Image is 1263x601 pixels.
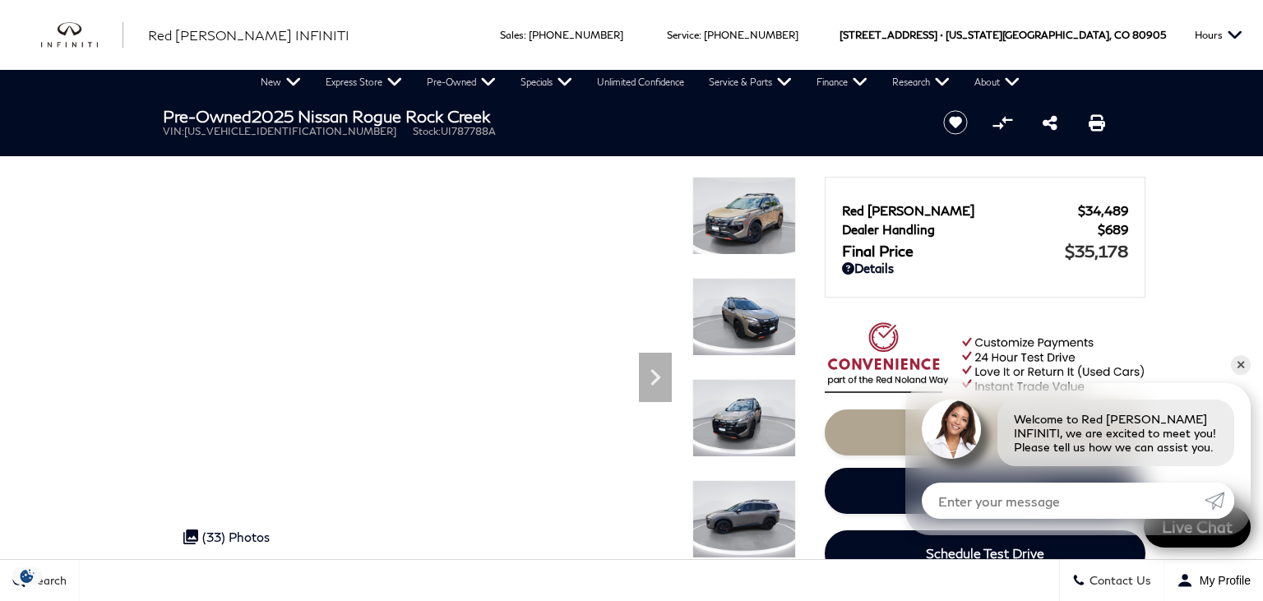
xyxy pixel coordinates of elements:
a: Research [880,70,962,95]
a: Submit [1205,483,1234,519]
img: Used 2025 Baja Storm Metallic Nissan Rock Creek image 3 [692,379,796,457]
nav: Main Navigation [248,70,1032,95]
a: Finance [804,70,880,95]
a: Pre-Owned [414,70,508,95]
input: Enter your message [922,483,1205,519]
a: Red [PERSON_NAME] $34,489 [842,203,1128,218]
img: Opt-Out Icon [8,567,46,585]
a: Instant Trade Value [825,468,1141,514]
span: $689 [1098,222,1128,237]
span: Service [667,29,699,41]
a: Specials [508,70,585,95]
a: Final Price $35,178 [842,241,1128,261]
a: Dealer Handling $689 [842,222,1128,237]
span: Dealer Handling [842,222,1098,237]
span: $34,489 [1078,203,1128,218]
button: Open user profile menu [1164,560,1263,601]
span: Contact Us [1085,574,1151,588]
a: Unlimited Confidence [585,70,696,95]
img: INFINITI [41,22,123,49]
a: Details [842,261,1128,275]
section: Click to Open Cookie Consent Modal [8,567,46,585]
a: Schedule Test Drive [825,530,1145,576]
span: $35,178 [1065,241,1128,261]
h1: 2025 Nissan Rogue Rock Creek [163,107,915,125]
a: [PHONE_NUMBER] [529,29,623,41]
a: Service & Parts [696,70,804,95]
a: infiniti [41,22,123,49]
span: Sales [500,29,524,41]
span: [US_VEHICLE_IDENTIFICATION_NUMBER] [184,125,396,137]
span: VIN: [163,125,184,137]
a: Start Your Deal [825,409,1145,455]
div: Next [639,353,672,402]
span: Red [PERSON_NAME] INFINITI [148,27,349,43]
span: My Profile [1193,574,1251,587]
button: Compare Vehicle [990,110,1015,135]
a: New [248,70,313,95]
span: : [699,29,701,41]
a: [STREET_ADDRESS] • [US_STATE][GEOGRAPHIC_DATA], CO 80905 [840,29,1166,41]
span: Schedule Test Drive [926,545,1044,561]
span: Red [PERSON_NAME] [842,203,1078,218]
a: Share this Pre-Owned 2025 Nissan Rogue Rock Creek [1043,113,1057,132]
button: Save vehicle [937,109,974,136]
img: Used 2025 Baja Storm Metallic Nissan Rock Creek image 2 [692,278,796,356]
img: Used 2025 Baja Storm Metallic Nissan Rock Creek image 1 [692,177,796,255]
span: UI787788A [441,125,496,137]
img: Used 2025 Baja Storm Metallic Nissan Rock Creek image 4 [692,480,796,558]
span: Search [25,574,67,588]
a: Red [PERSON_NAME] INFINITI [148,25,349,45]
a: [PHONE_NUMBER] [704,29,798,41]
strong: Pre-Owned [163,106,252,126]
div: Welcome to Red [PERSON_NAME] INFINITI, we are excited to meet you! Please tell us how we can assi... [997,400,1234,466]
div: (33) Photos [175,521,278,552]
iframe: Interactive Walkaround/Photo gallery of the vehicle/product [163,177,680,565]
span: : [524,29,526,41]
span: Final Price [842,242,1065,260]
a: Print this Pre-Owned 2025 Nissan Rogue Rock Creek [1089,113,1105,132]
a: About [962,70,1032,95]
img: Agent profile photo [922,400,981,459]
span: Stock: [413,125,441,137]
a: Express Store [313,70,414,95]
